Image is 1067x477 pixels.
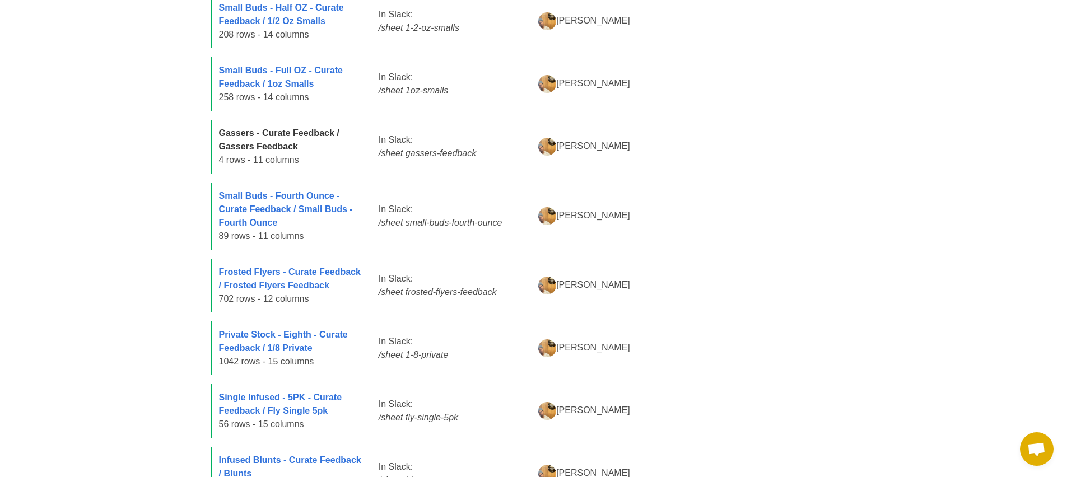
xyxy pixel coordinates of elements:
[372,196,532,236] div: In Slack:
[212,321,372,375] div: 1042 rows - 15 columns
[372,1,532,41] div: In Slack:
[532,131,691,162] div: [PERSON_NAME]
[532,333,691,364] div: [PERSON_NAME]
[212,120,372,174] div: 4 rows - 11 columns
[372,64,532,104] div: In Slack:
[372,265,532,306] div: In Slack:
[219,267,361,290] a: Frosted Flyers - Curate Feedback / Frosted Flyers Feedback
[379,218,502,227] i: /sheet small-buds-fourth-ounce
[538,277,556,294] img: 9380353422531_53615dc458f528c4a13a_512.png
[372,127,532,167] div: In Slack:
[372,328,532,368] div: In Slack:
[532,270,691,301] div: [PERSON_NAME]
[219,392,342,415] a: Single Infused - 5PK - Curate Feedback / Fly Single 5pk
[532,395,691,427] div: [PERSON_NAME]
[1020,432,1054,466] a: Open chat
[532,68,691,100] div: [PERSON_NAME]
[212,183,372,250] div: 89 rows - 11 columns
[219,128,339,151] a: Gassers - Curate Feedback / Gassers Feedback
[379,23,459,32] i: /sheet 1-2-oz-smalls
[219,191,353,227] a: Small Buds - Fourth Ounce - Curate Feedback / Small Buds - Fourth Ounce
[379,287,497,297] i: /sheet frosted-flyers-feedback
[219,330,348,353] a: Private Stock - Eighth - Curate Feedback / 1/8 Private
[219,3,344,26] a: Small Buds - Half OZ - Curate Feedback / 1/2 Oz Smalls
[532,200,691,232] div: [PERSON_NAME]
[532,6,691,37] div: [PERSON_NAME]
[219,66,343,88] a: Small Buds - Full OZ - Curate Feedback / 1oz Smalls
[379,413,458,422] i: /sheet fly-single-5pk
[538,339,556,357] img: 9380353422531_53615dc458f528c4a13a_512.png
[372,391,532,431] div: In Slack:
[538,402,556,420] img: 9380353422531_53615dc458f528c4a13a_512.png
[379,148,476,158] i: /sheet gassers-feedback
[538,138,556,156] img: 9380353422531_53615dc458f528c4a13a_512.png
[212,384,372,438] div: 56 rows - 15 columns
[538,207,556,225] img: 9380353422531_53615dc458f528c4a13a_512.png
[212,57,372,111] div: 258 rows - 14 columns
[379,350,449,359] i: /sheet 1-8-private
[538,12,556,30] img: 9380353422531_53615dc458f528c4a13a_512.png
[212,259,372,312] div: 702 rows - 12 columns
[538,75,556,93] img: 9380353422531_53615dc458f528c4a13a_512.png
[379,86,449,95] i: /sheet 1oz-smalls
